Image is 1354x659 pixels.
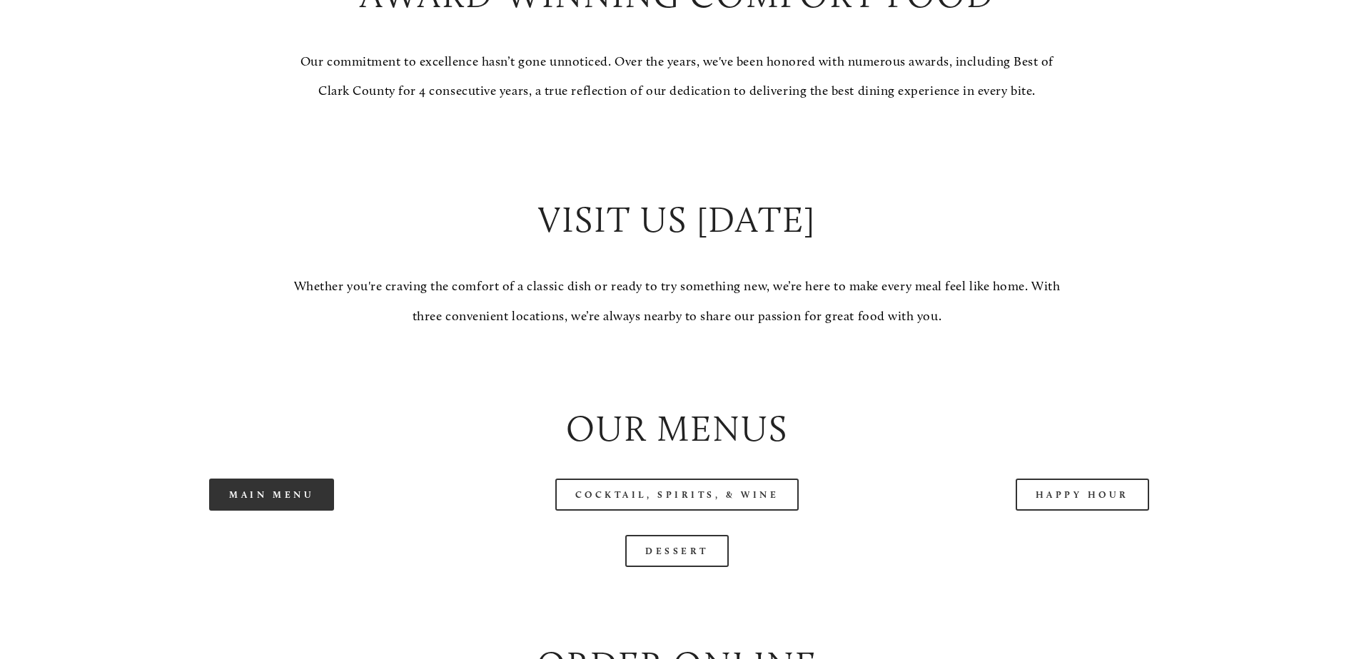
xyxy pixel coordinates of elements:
[284,272,1071,331] p: Whether you're craving the comfort of a classic dish or ready to try something new, we’re here to...
[81,404,1273,454] h2: Our Menus
[209,479,334,511] a: Main Menu
[1016,479,1150,511] a: Happy Hour
[625,535,729,567] a: Dessert
[555,479,799,511] a: Cocktail, Spirits, & Wine
[284,195,1071,245] h2: Visit Us [DATE]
